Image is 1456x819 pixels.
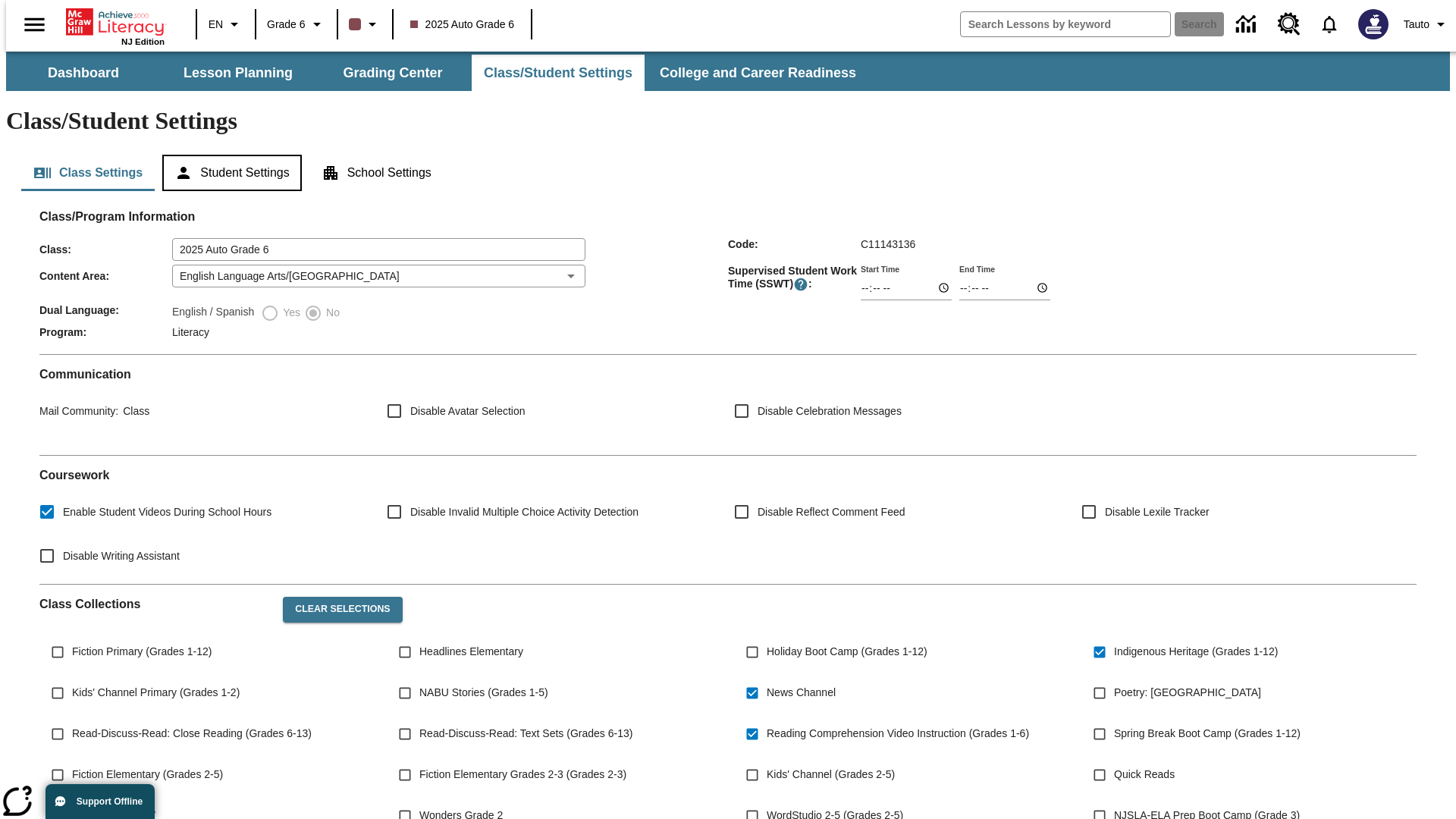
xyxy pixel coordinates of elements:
[1349,5,1398,44] button: Select a new avatar
[39,243,172,256] span: Class :
[66,5,165,46] div: Home
[162,155,301,191] button: Student Settings
[8,55,159,91] button: Dashboard
[21,155,155,191] button: Class Settings
[1310,5,1349,44] a: Notifications
[767,726,1029,742] span: Reading Comprehension Video Instruction (Grades 1-6)
[39,224,1417,342] div: Class/Program Information
[410,17,515,33] span: 2025 Auto Grade 6
[202,11,250,38] button: Language: EN, Select a language
[767,767,895,783] span: Kids' Channel (Grades 2-5)
[172,265,585,287] div: English Language Arts/[GEOGRAPHIC_DATA]
[410,504,639,520] span: Disable Invalid Multiple Choice Activity Detection
[343,11,388,38] button: Class color is dark brown. Change class color
[648,55,868,91] button: College and Career Readiness
[172,238,585,261] input: Class
[39,209,1417,224] h2: Class/Program Information
[322,305,340,321] span: No
[63,504,271,520] span: Enable Student Videos During School Hours
[1114,685,1261,701] span: Poetry: [GEOGRAPHIC_DATA]
[118,405,149,417] span: Class
[77,796,143,807] span: Support Offline
[279,305,300,321] span: Yes
[72,644,212,660] span: Fiction Primary (Grades 1-12)
[1105,504,1210,520] span: Disable Lexile Tracker
[121,37,165,46] span: NJ Edition
[317,55,469,91] button: Grading Center
[1398,11,1456,38] button: Profile/Settings
[39,597,271,611] h2: Class Collections
[758,403,902,419] span: Disable Celebration Messages
[6,107,1450,135] h1: Class/Student Settings
[39,326,172,338] span: Program :
[66,7,165,37] a: Home
[1404,17,1429,33] span: Tauto
[1269,4,1310,45] a: Resource Center, Will open in new tab
[1358,9,1389,39] img: Avatar
[63,548,180,564] span: Disable Writing Assistant
[6,52,1450,91] div: SubNavbar
[6,55,870,91] div: SubNavbar
[261,11,332,38] button: Grade: Grade 6, Select a grade
[39,468,1417,482] h2: Course work
[72,726,312,742] span: Read-Discuss-Read: Close Reading (Grades 6-13)
[728,238,861,250] span: Code :
[728,265,861,292] span: Supervised Student Work Time (SSWT) :
[767,644,927,660] span: Holiday Boot Camp (Grades 1-12)
[410,403,526,419] span: Disable Avatar Selection
[267,17,306,33] span: Grade 6
[39,405,118,417] span: Mail Community :
[39,468,1417,572] div: Coursework
[72,685,240,701] span: Kids' Channel Primary (Grades 1-2)
[1114,644,1278,660] span: Indigenous Heritage (Grades 1-12)
[767,685,836,701] span: News Channel
[309,155,444,191] button: School Settings
[861,263,899,275] label: Start Time
[758,504,905,520] span: Disable Reflect Comment Feed
[961,12,1170,36] input: search field
[419,767,626,783] span: Fiction Elementary Grades 2-3 (Grades 2-3)
[209,17,223,33] span: EN
[21,155,1435,191] div: Class/Student Settings
[72,767,223,783] span: Fiction Elementary (Grades 2-5)
[793,277,808,292] button: Supervised Student Work Time is the timeframe when students can take LevelSet and when lessons ar...
[861,238,915,250] span: C11143136
[283,597,402,623] button: Clear Selections
[1114,726,1301,742] span: Spring Break Boot Camp (Grades 1-12)
[419,685,548,701] span: NABU Stories (Grades 1-5)
[12,2,57,47] button: Open side menu
[1227,4,1269,45] a: Data Center
[959,263,995,275] label: End Time
[162,55,314,91] button: Lesson Planning
[39,367,1417,381] h2: Communication
[172,326,209,338] span: Literacy
[172,304,254,322] label: English / Spanish
[472,55,645,91] button: Class/Student Settings
[39,367,1417,443] div: Communication
[39,270,172,282] span: Content Area :
[419,726,632,742] span: Read-Discuss-Read: Text Sets (Grades 6-13)
[45,784,155,819] button: Support Offline
[1114,767,1175,783] span: Quick Reads
[39,304,172,316] span: Dual Language :
[419,644,523,660] span: Headlines Elementary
